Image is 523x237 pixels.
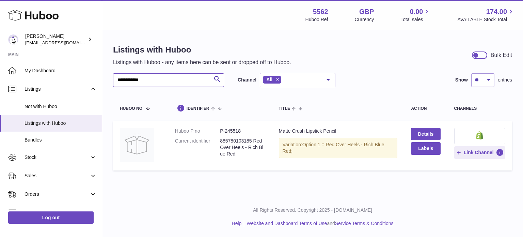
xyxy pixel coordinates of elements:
strong: 5562 [313,7,328,16]
span: 174.00 [486,7,507,16]
span: My Dashboard [25,68,97,74]
span: Stock [25,154,90,161]
dt: Current identifier [175,138,220,157]
img: shopify-small.png [476,131,483,139]
a: 174.00 AVAILABLE Stock Total [457,7,515,23]
a: Help [232,221,242,226]
button: Link Channel [454,146,506,159]
li: and [244,220,393,227]
div: Matte Crush Lipstick Pencil [279,128,398,134]
span: Total sales [400,16,431,23]
p: Listings with Huboo - any items here can be sent or dropped off to Huboo. [113,59,291,66]
span: [EMAIL_ADDRESS][DOMAIN_NAME] [25,40,100,45]
strong: GBP [359,7,374,16]
a: Log out [8,211,94,224]
span: AVAILABLE Stock Total [457,16,515,23]
p: All Rights Reserved. Copyright 2025 - [DOMAIN_NAME] [108,207,518,213]
span: Link Channel [464,149,494,155]
a: Website and Dashboard Terms of Use [247,221,327,226]
span: Listings with Huboo [25,120,97,127]
img: Matte Crush Lipstick Pencil [120,128,154,162]
div: channels [454,106,506,111]
a: 0.00 Total sales [400,7,431,23]
span: Bundles [25,137,97,143]
span: Huboo no [120,106,142,111]
a: Details [411,128,440,140]
div: Bulk Edit [491,51,512,59]
a: Service Terms & Conditions [335,221,394,226]
span: All [266,77,272,82]
div: Huboo Ref [305,16,328,23]
h1: Listings with Huboo [113,44,291,55]
span: identifier [187,106,209,111]
label: Show [455,77,468,83]
div: Currency [355,16,374,23]
div: Variation: [279,138,398,158]
dd: P-245518 [220,128,265,134]
span: Option 1 = Red Over Heels - Rich Blue Red; [283,142,384,154]
span: entries [498,77,512,83]
div: action [411,106,440,111]
span: Usage [25,209,97,216]
span: Listings [25,86,90,92]
span: Not with Huboo [25,103,97,110]
button: Labels [411,142,440,154]
img: internalAdmin-5562@internal.huboo.com [8,34,18,45]
span: 0.00 [410,7,423,16]
span: Orders [25,191,90,197]
span: title [279,106,290,111]
dd: 885780103185 Red Over Heels - Rich Blue Red; [220,138,265,157]
div: [PERSON_NAME] [25,33,86,46]
label: Channel [238,77,256,83]
dt: Huboo P no [175,128,220,134]
span: Sales [25,173,90,179]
